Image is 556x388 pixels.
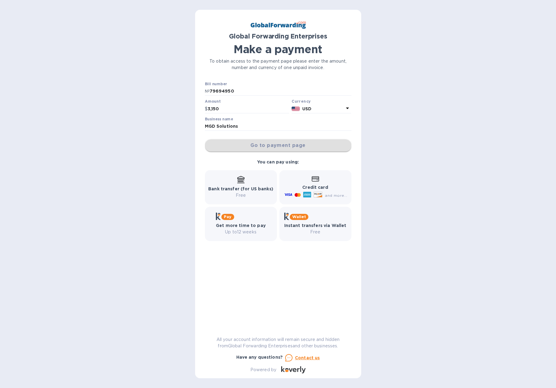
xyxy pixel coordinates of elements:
[325,193,347,198] span: and more...
[205,82,227,86] label: Bill number
[292,107,300,111] img: USD
[284,223,347,228] b: Instant transfers via Wallet
[236,355,283,360] b: Have any questions?
[210,87,351,96] input: Enter bill number
[205,88,210,94] p: №
[205,117,233,121] label: Business name
[302,106,311,111] b: USD
[205,58,351,71] p: To obtain access to the payment page please enter the amount, number and currency of one unpaid i...
[216,229,266,235] p: Up to 12 weeks
[216,223,266,228] b: Get more time to pay
[257,159,299,164] b: You can pay using:
[208,192,273,199] p: Free
[205,122,351,131] input: Enter business name
[250,367,276,373] p: Powered by
[208,186,273,191] b: Bank transfer (for US banks)
[205,336,351,349] p: All your account information will remain secure and hidden from Global Forwarding Enterprises and...
[292,214,306,219] b: Wallet
[205,106,208,112] p: $
[224,214,231,219] b: Pay
[284,229,347,235] p: Free
[208,104,289,113] input: 0.00
[302,185,328,190] b: Credit card
[229,32,327,40] b: Global Forwarding Enterprises
[205,43,351,56] h1: Make a payment
[295,355,320,360] u: Contact us
[292,99,311,104] b: Currency
[205,100,220,104] label: Amount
